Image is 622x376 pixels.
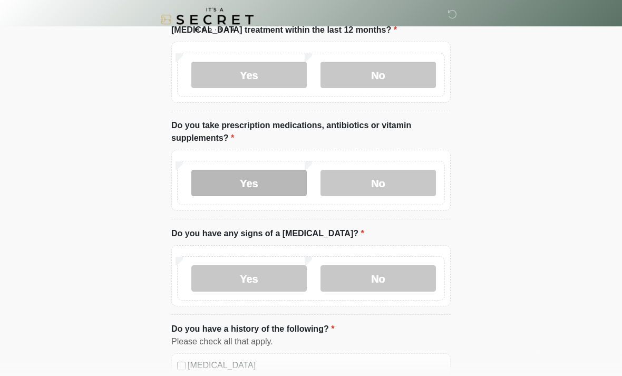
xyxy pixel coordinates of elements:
label: No [320,266,436,292]
div: Please check all that apply. [171,336,451,349]
label: Yes [191,266,307,292]
label: Do you have any signs of a [MEDICAL_DATA]? [171,228,364,240]
label: [MEDICAL_DATA] [188,360,445,372]
label: Do you have a history of the following? [171,323,334,336]
label: Yes [191,62,307,89]
label: No [320,170,436,197]
img: It's A Secret Med Spa Logo [161,8,254,32]
label: Yes [191,170,307,197]
label: No [320,62,436,89]
input: [MEDICAL_DATA] [177,362,186,371]
label: Do you take prescription medications, antibiotics or vitamin supplements? [171,120,451,145]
